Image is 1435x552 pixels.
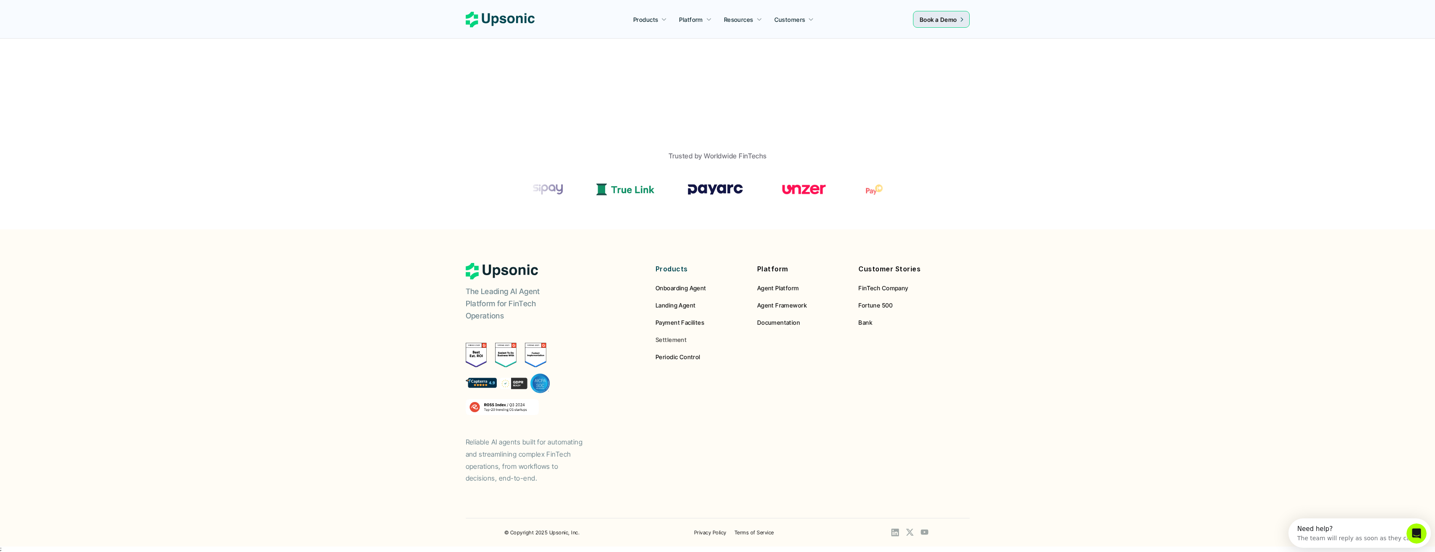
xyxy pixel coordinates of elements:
[724,15,753,24] p: Resources
[858,263,947,275] p: Customer Stories
[757,319,800,326] span: Documentation
[656,353,700,360] span: Periodic Control
[858,302,892,309] span: Fortune 500
[656,284,706,292] span: Onboarding Agent
[656,301,745,310] a: Landing Agent
[735,529,774,536] a: Terms of Service
[858,284,908,292] span: FinTech Company
[757,318,846,327] a: Documentation
[656,263,745,275] p: Products
[9,7,126,14] div: Need help?
[913,11,970,28] a: Book a Demo
[656,302,695,309] span: Landing Agent
[920,16,957,23] span: Book a Demo
[656,335,745,344] a: Settlement
[656,318,745,327] a: Payment Facilites
[1288,518,1431,548] iframe: Intercom live chat discovery launcher
[656,336,687,343] span: Settlement
[774,15,805,24] p: Customers
[656,319,704,326] span: Payment Facilites
[466,436,592,484] p: Reliable AI agents built for automating and streamlining complex FinTech operations, from workflo...
[669,150,767,162] p: Trusted by Worldwide FinTechs
[504,529,580,536] a: © Copyright 2025 Upsonic, Inc.
[633,15,658,24] p: Products
[858,319,872,326] span: Bank
[757,284,799,292] span: Agent Platform
[1406,523,1427,544] iframe: Intercom live chat
[9,14,126,23] div: The team will reply as soon as they can
[757,302,807,309] span: Agent Framework
[757,263,846,275] p: Platform
[656,352,745,361] a: Periodic Control
[679,15,703,24] p: Platform
[466,286,571,322] p: The Leading AI Agent Platform for FinTech Operations
[656,284,745,292] a: Onboarding Agent
[3,3,150,26] div: Open Intercom Messenger
[694,529,727,536] a: Privacy Policy
[628,12,672,27] a: Products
